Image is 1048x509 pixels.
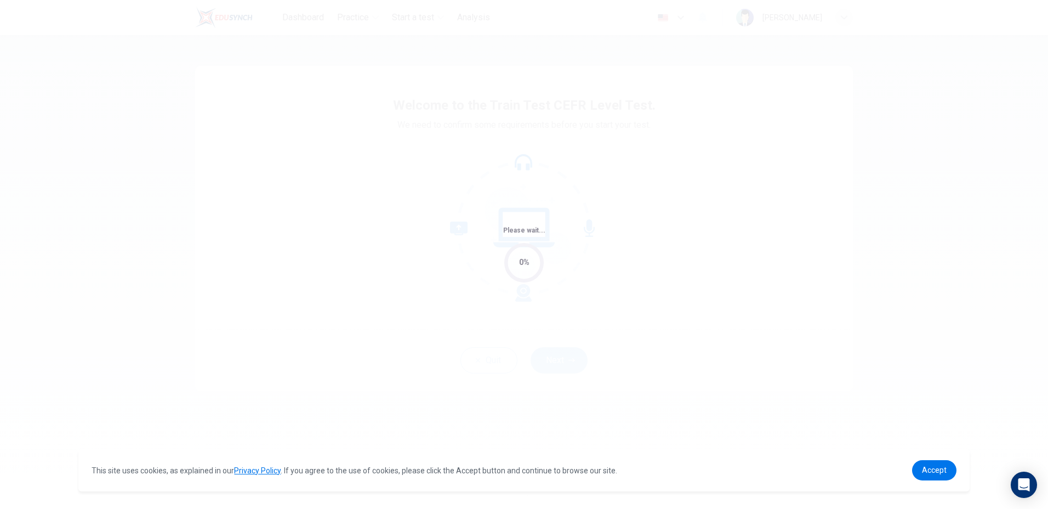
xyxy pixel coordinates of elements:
[503,227,545,234] span: Please wait...
[92,466,617,475] span: This site uses cookies, as explained in our . If you agree to the use of cookies, please click th...
[234,466,281,475] a: Privacy Policy
[912,460,956,480] a: dismiss cookie message
[1011,472,1037,498] div: Open Intercom Messenger
[519,256,529,269] div: 0%
[78,449,969,491] div: cookieconsent
[922,466,947,474] span: Accept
